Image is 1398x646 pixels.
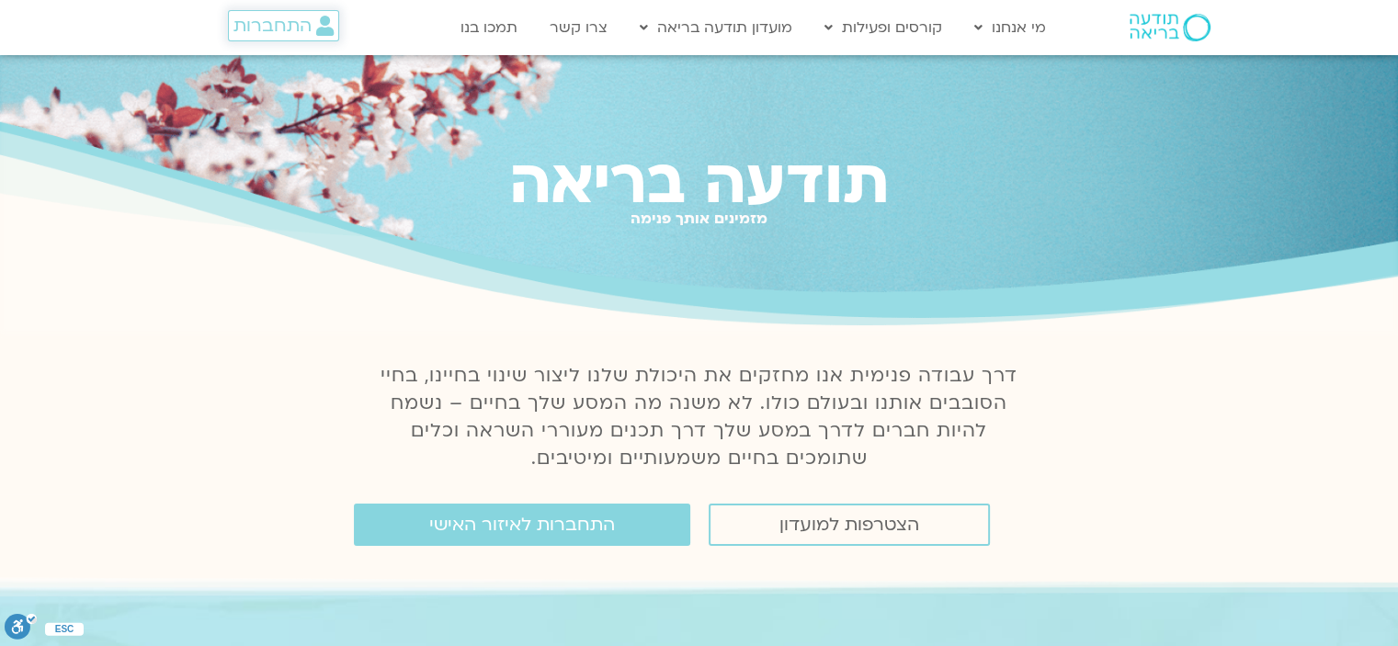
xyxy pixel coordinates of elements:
a: תמכו בנו [451,10,527,45]
span: התחברות [233,16,312,36]
span: הצטרפות למועדון [779,515,919,535]
a: מועדון תודעה בריאה [631,10,801,45]
img: תודעה בריאה [1130,14,1210,41]
a: קורסים ופעילות [815,10,951,45]
a: צרו קשר [540,10,617,45]
a: התחברות [228,10,339,41]
a: הצטרפות למועדון [709,504,990,546]
span: התחברות לאיזור האישי [429,515,615,535]
a: מי אנחנו [965,10,1055,45]
p: דרך עבודה פנימית אנו מחזקים את היכולת שלנו ליצור שינוי בחיינו, בחיי הסובבים אותנו ובעולם כולו. לא... [370,362,1029,472]
a: התחברות לאיזור האישי [354,504,690,546]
